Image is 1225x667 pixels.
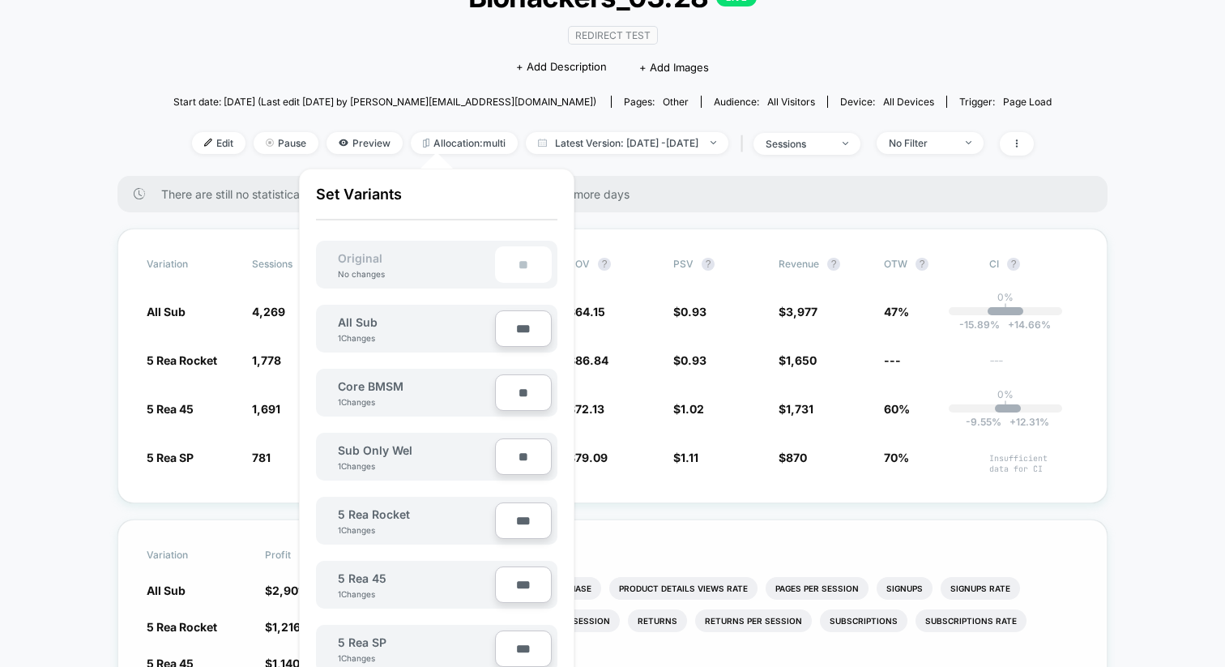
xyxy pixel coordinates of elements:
[786,451,807,464] span: 870
[147,402,194,416] span: 5 Rea 45
[575,353,608,367] span: 86.84
[889,137,954,149] div: No Filter
[663,96,689,108] span: other
[411,132,518,154] span: Allocation: multi
[827,258,840,271] button: ?
[1009,416,1016,428] span: +
[779,402,813,416] span: $
[192,132,245,154] span: Edit
[714,96,815,108] div: Audience:
[628,609,687,632] li: Returns
[779,305,817,319] span: $
[147,305,186,319] span: All Sub
[916,609,1027,632] li: Subscriptions Rate
[338,635,386,649] span: 5 Rea SP
[338,379,403,393] span: Core BMSM
[989,258,1078,271] span: CI
[959,319,1000,331] span: -15.89 %
[883,96,934,108] span: all devices
[966,141,971,144] img: end
[639,61,709,74] span: + Add Images
[265,620,301,634] span: $
[997,291,1014,303] p: 0%
[989,453,1078,474] span: Insufficient data for CI
[827,96,946,108] span: Device:
[736,132,753,156] span: |
[673,451,698,464] span: $
[272,584,303,597] span: 2,901
[941,577,1020,600] li: Signups Rate
[673,258,694,270] span: PSV
[695,609,812,632] li: Returns Per Session
[884,353,901,367] span: ---
[702,258,715,271] button: ?
[997,388,1014,400] p: 0%
[272,620,301,634] span: 1,216
[786,305,817,319] span: 3,977
[252,258,292,270] span: Sessions
[252,353,281,367] span: 1,778
[1004,400,1007,413] p: |
[673,305,706,319] span: $
[598,258,611,271] button: ?
[338,461,386,471] div: 1 Changes
[316,186,557,220] p: Set Variants
[322,269,401,279] div: No changes
[254,132,318,154] span: Pause
[779,353,817,367] span: $
[877,577,933,600] li: Signups
[786,402,813,416] span: 1,731
[338,443,412,457] span: Sub Only Wel
[338,315,378,329] span: All Sub
[711,141,716,144] img: end
[147,353,217,367] span: 5 Rea Rocket
[1000,319,1051,331] span: 14.66 %
[147,451,194,464] span: 5 Rea SP
[884,305,909,319] span: 47%
[673,353,706,367] span: $
[384,549,1079,561] p: Would like to see more reports?
[338,397,386,407] div: 1 Changes
[673,402,704,416] span: $
[338,653,386,663] div: 1 Changes
[538,139,547,147] img: calendar
[252,305,285,319] span: 4,269
[966,416,1001,428] span: -9.55 %
[1007,258,1020,271] button: ?
[338,525,386,535] div: 1 Changes
[252,402,280,416] span: 1,691
[779,258,819,270] span: Revenue
[916,258,928,271] button: ?
[161,187,1075,201] span: There are still no statistically significant results. We recommend waiting a few more days
[786,353,817,367] span: 1,650
[266,139,274,147] img: end
[767,96,815,108] span: All Visitors
[147,258,236,271] span: Variation
[147,620,217,634] span: 5 Rea Rocket
[423,139,429,148] img: rebalance
[568,26,658,45] span: Redirect Test
[959,96,1052,108] div: Trigger:
[147,584,186,597] span: All Sub
[1001,416,1049,428] span: 12.31 %
[766,138,830,150] div: sessions
[1008,319,1014,331] span: +
[147,549,236,562] span: Variation
[681,451,698,464] span: 1.11
[327,132,403,154] span: Preview
[526,132,728,154] span: Latest Version: [DATE] - [DATE]
[843,142,848,145] img: end
[204,139,212,147] img: edit
[516,59,607,75] span: + Add Description
[265,549,291,561] span: Profit
[609,577,758,600] li: Product Details Views Rate
[681,353,706,367] span: 0.93
[779,451,807,464] span: $
[252,451,271,464] span: 781
[1003,96,1052,108] span: Page Load
[624,96,689,108] div: Pages:
[820,609,907,632] li: Subscriptions
[681,305,706,319] span: 0.93
[265,584,303,597] span: $
[338,571,386,585] span: 5 Rea 45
